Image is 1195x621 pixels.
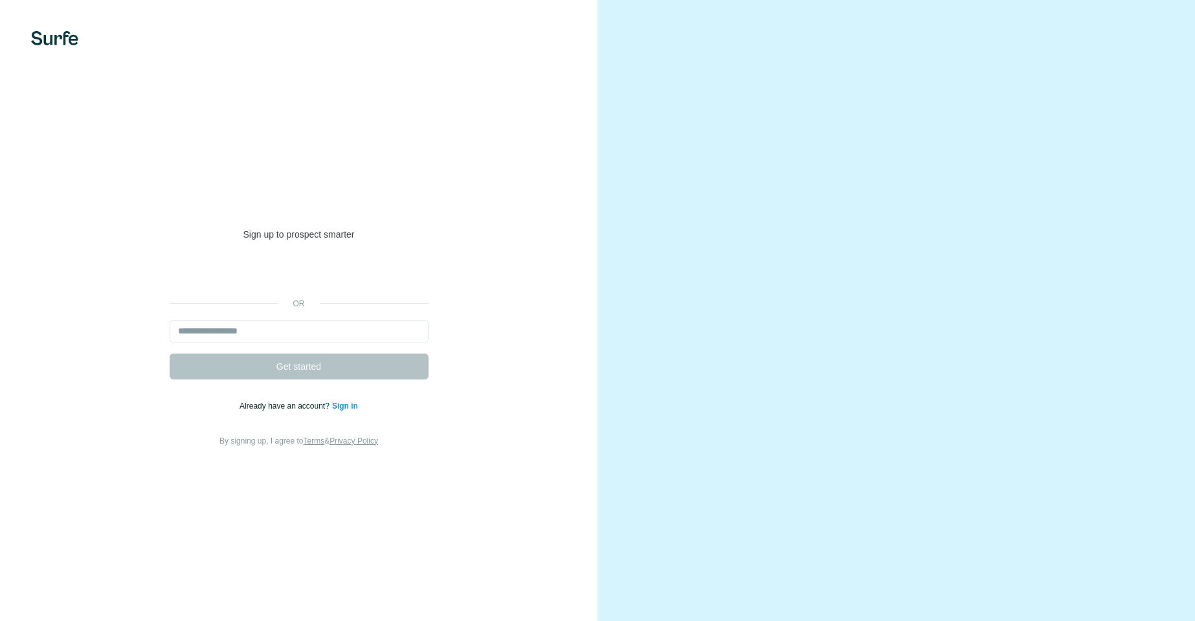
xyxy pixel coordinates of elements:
h1: Welcome to [GEOGRAPHIC_DATA] [170,174,429,225]
a: Terms [304,436,325,446]
a: Sign in [332,401,358,411]
a: Privacy Policy [329,436,378,446]
p: or [278,298,320,310]
iframe: زر تسجيل الدخول باستخدام حساب Google [163,260,435,289]
img: Surfe's logo [31,31,78,45]
p: Sign up to prospect smarter [170,228,429,241]
span: By signing up, I agree to & [219,436,378,446]
span: Already have an account? [240,401,332,411]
